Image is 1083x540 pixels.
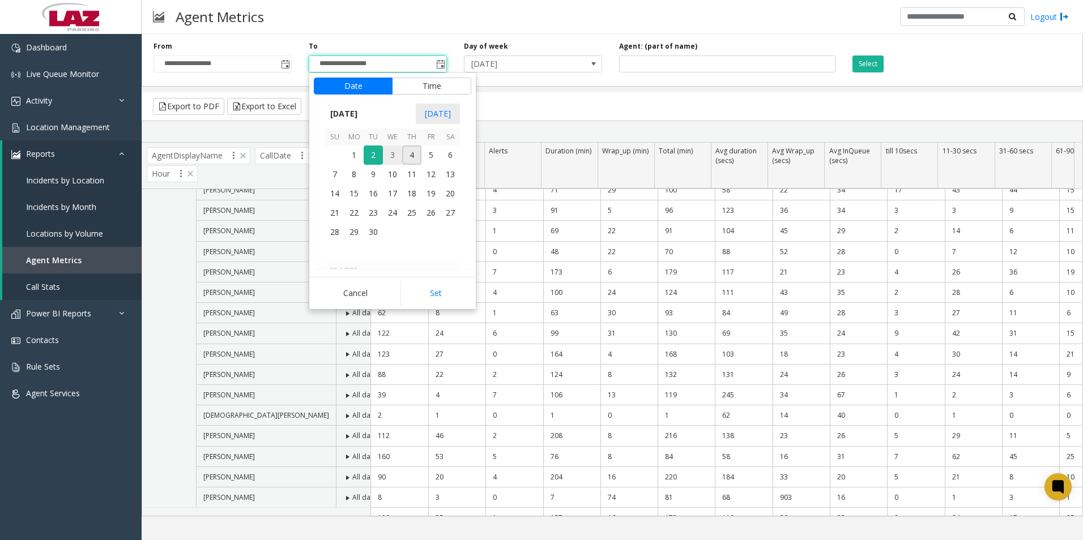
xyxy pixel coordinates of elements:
[1002,221,1059,241] td: 6
[658,221,715,241] td: 91
[153,98,224,115] button: Export to PDF
[428,385,485,405] td: 4
[887,303,944,323] td: 3
[1002,323,1059,344] td: 31
[203,267,255,277] span: [PERSON_NAME]
[325,203,344,222] span: 21
[441,165,460,184] span: 13
[715,385,772,405] td: 245
[325,105,363,122] span: [DATE]
[773,221,830,241] td: 45
[715,365,772,385] td: 131
[402,145,421,165] td: Thursday, September 4, 2025
[434,56,446,72] span: Toggle popup
[203,226,255,235] span: [PERSON_NAME]
[441,128,460,146] th: Sa
[830,426,887,446] td: 26
[153,3,164,31] img: pageIcon
[325,222,344,242] td: Sunday, September 28, 2025
[421,165,441,184] span: 12
[279,56,291,72] span: Toggle popup
[402,203,421,222] td: Thursday, September 25, 2025
[383,184,402,203] span: 17
[887,200,944,221] td: 3
[11,70,20,79] img: 'icon'
[830,282,887,303] td: 35
[441,184,460,203] span: 20
[421,128,441,146] th: Fr
[830,303,887,323] td: 28
[543,303,600,323] td: 63
[203,328,255,338] span: [PERSON_NAME]
[887,426,944,446] td: 5
[715,344,772,365] td: 103
[1060,11,1069,23] img: logout
[203,410,329,420] span: [DEMOGRAPHIC_DATA][PERSON_NAME]
[344,222,364,242] span: 29
[154,41,172,52] label: From
[887,385,944,405] td: 1
[402,165,421,184] span: 11
[715,405,772,426] td: 62
[773,282,830,303] td: 43
[600,242,658,262] td: 22
[773,405,830,426] td: 14
[543,180,600,200] td: 71
[364,165,383,184] td: Tuesday, September 9, 2025
[344,145,364,165] span: 1
[203,205,255,215] span: [PERSON_NAME]
[945,303,1002,323] td: 27
[364,203,383,222] span: 23
[428,405,485,426] td: 1
[325,184,344,203] span: 14
[371,447,428,467] td: 160
[543,426,600,446] td: 208
[441,145,460,165] td: Saturday, September 6, 2025
[659,146,693,156] span: Total (min)
[830,262,887,282] td: 23
[545,146,591,156] span: Duration (min)
[2,247,142,273] a: Agent Metrics
[26,175,104,186] span: Incidents by Location
[600,180,658,200] td: 29
[344,165,364,184] td: Monday, September 8, 2025
[364,128,383,146] th: Tu
[773,323,830,344] td: 35
[485,426,543,446] td: 2
[600,200,658,221] td: 5
[887,242,944,262] td: 0
[600,385,658,405] td: 13
[344,203,364,222] td: Monday, September 22, 2025
[383,165,402,184] td: Wednesday, September 10, 2025
[26,228,103,239] span: Locations by Volume
[441,145,460,165] span: 6
[364,184,383,203] span: 16
[383,145,402,165] td: Wednesday, September 3, 2025
[1002,303,1059,323] td: 11
[344,165,364,184] span: 8
[203,390,255,400] span: [PERSON_NAME]
[543,200,600,221] td: 91
[543,323,600,344] td: 99
[203,349,255,359] span: [PERSON_NAME]
[600,344,658,365] td: 4
[945,365,1002,385] td: 24
[2,140,142,167] a: Reports
[485,242,543,262] td: 0
[715,180,772,200] td: 58
[715,426,772,446] td: 138
[344,145,364,165] td: Monday, September 1, 2025
[364,184,383,203] td: Tuesday, September 16, 2025
[1002,426,1059,446] td: 11
[773,365,830,385] td: 24
[773,344,830,365] td: 18
[945,344,1002,365] td: 30
[428,426,485,446] td: 46
[485,221,543,241] td: 1
[364,165,383,184] span: 9
[325,184,344,203] td: Sunday, September 14, 2025
[11,363,20,372] img: 'icon'
[485,262,543,282] td: 7
[658,365,715,385] td: 132
[402,184,421,203] span: 18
